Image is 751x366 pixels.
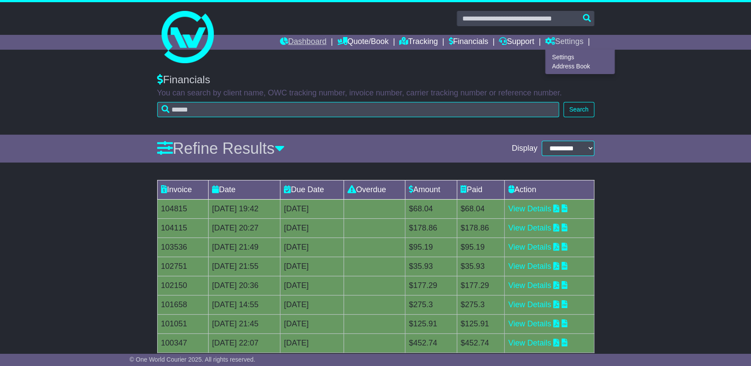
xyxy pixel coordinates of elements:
[130,356,256,363] span: © One World Courier 2025. All rights reserved.
[508,243,551,251] a: View Details
[448,35,488,50] a: Financials
[208,180,280,199] td: Date
[508,262,551,271] a: View Details
[157,139,285,157] a: Refine Results
[405,180,457,199] td: Amount
[457,276,505,295] td: $177.29
[280,237,344,257] td: [DATE]
[405,276,457,295] td: $177.29
[405,199,457,218] td: $68.04
[157,276,208,295] td: 102150
[208,199,280,218] td: [DATE] 19:42
[157,88,594,98] p: You can search by client name, OWC tracking number, invoice number, carrier tracking number or re...
[508,281,551,290] a: View Details
[457,180,505,199] td: Paid
[344,180,405,199] td: Overdue
[208,237,280,257] td: [DATE] 21:49
[208,276,280,295] td: [DATE] 20:36
[457,237,505,257] td: $95.19
[157,333,208,352] td: 100347
[280,314,344,333] td: [DATE]
[157,314,208,333] td: 101051
[508,300,551,309] a: View Details
[208,314,280,333] td: [DATE] 21:45
[280,180,344,199] td: Due Date
[208,218,280,237] td: [DATE] 20:27
[508,319,551,328] a: View Details
[545,35,583,50] a: Settings
[399,35,438,50] a: Tracking
[546,62,614,71] a: Address Book
[508,339,551,347] a: View Details
[337,35,388,50] a: Quote/Book
[280,199,344,218] td: [DATE]
[457,199,505,218] td: $68.04
[457,333,505,352] td: $452.74
[508,224,551,232] a: View Details
[208,333,280,352] td: [DATE] 22:07
[457,218,505,237] td: $178.86
[280,257,344,276] td: [DATE]
[405,314,457,333] td: $125.91
[505,180,594,199] td: Action
[512,144,537,153] span: Display
[157,180,208,199] td: Invoice
[280,35,327,50] a: Dashboard
[280,333,344,352] td: [DATE]
[208,295,280,314] td: [DATE] 14:55
[545,50,615,74] div: Quote/Book
[157,257,208,276] td: 102751
[508,204,551,213] a: View Details
[457,295,505,314] td: $275.3
[405,237,457,257] td: $95.19
[157,237,208,257] td: 103536
[405,333,457,352] td: $452.74
[546,52,614,62] a: Settings
[157,295,208,314] td: 101658
[499,35,534,50] a: Support
[157,218,208,237] td: 104115
[405,257,457,276] td: $35.93
[280,218,344,237] td: [DATE]
[405,218,457,237] td: $178.86
[208,257,280,276] td: [DATE] 21:55
[157,74,594,86] div: Financials
[280,276,344,295] td: [DATE]
[405,295,457,314] td: $275.3
[157,199,208,218] td: 104815
[563,102,594,117] button: Search
[457,314,505,333] td: $125.91
[280,295,344,314] td: [DATE]
[457,257,505,276] td: $35.93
